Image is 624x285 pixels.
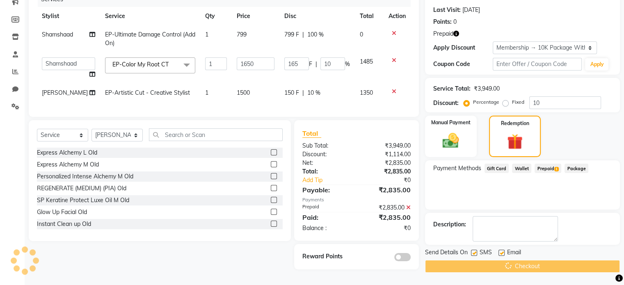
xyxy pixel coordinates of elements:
span: Total [302,129,321,138]
div: ₹2,835.00 [357,203,417,212]
span: Email [507,248,521,258]
span: % [345,60,350,68]
span: Prepaid [535,164,561,173]
th: Disc [279,7,355,25]
span: 1 [554,167,559,172]
span: Send Details On [425,248,468,258]
span: EP-Color My Root CT [112,61,169,68]
div: Net: [296,159,357,167]
span: Package [565,164,588,173]
span: 1 [205,89,208,96]
div: Service Total: [433,84,471,93]
button: Apply [585,58,608,71]
div: Description: [433,220,466,229]
span: 100 % [307,30,324,39]
span: 1 [205,31,208,38]
div: Payments [302,196,411,203]
span: | [302,30,304,39]
div: SP Keratine Protect Luxe Oil M Old [37,196,129,205]
div: Coupon Code [433,60,493,68]
span: 799 [237,31,247,38]
span: Gift Card [485,164,509,173]
span: Payment Methods [433,164,481,173]
th: Total [355,7,384,25]
div: Instant Clean up Old [37,220,91,228]
span: | [315,60,317,68]
span: 1500 [237,89,250,96]
span: Shamshaad [42,31,73,38]
div: 0 [453,18,457,26]
div: Last Visit: [433,6,461,14]
div: REGENERATE (MEDIUM) (PIA) Old [37,184,126,193]
div: [DATE] [462,6,480,14]
input: Enter Offer / Coupon Code [493,58,582,71]
span: F [309,60,312,68]
label: Percentage [473,98,499,106]
input: Search or Scan [149,128,283,141]
span: 0 [360,31,363,38]
div: Glow Up Facial Old [37,208,87,217]
div: ₹2,835.00 [357,167,417,176]
div: Prepaid [296,203,357,212]
span: 150 F [284,89,299,97]
div: ₹3,949.00 [357,141,417,150]
div: ₹0 [357,224,417,233]
div: Reward Points [296,252,357,261]
a: x [169,61,172,68]
img: _gift.svg [502,132,528,151]
th: Price [232,7,279,25]
div: ₹0 [366,176,416,185]
span: Prepaid [433,30,453,38]
span: 799 F [284,30,299,39]
div: Balance : [296,224,357,233]
span: SMS [480,248,492,258]
th: Action [384,7,411,25]
th: Stylist [37,7,100,25]
div: Express Alchemy L Old [37,148,97,157]
div: Express Alchemy M Old [37,160,99,169]
div: Paid: [296,212,357,222]
div: Total: [296,167,357,176]
th: Qty [200,7,232,25]
div: ₹2,835.00 [357,159,417,167]
th: Service [100,7,200,25]
div: ₹3,949.00 [474,84,500,93]
div: Apply Discount [433,43,493,52]
span: [PERSON_NAME] [42,89,88,96]
img: _cash.svg [437,131,464,150]
span: 10 % [307,89,320,97]
span: EP-Artistic Cut - Creative Stylist [105,89,190,96]
div: Sub Total: [296,141,357,150]
label: Manual Payment [431,119,471,126]
label: Redemption [501,120,529,127]
div: Personalized Intense Alchemy M Old [37,172,133,181]
div: Points: [433,18,452,26]
div: ₹2,835.00 [357,212,417,222]
div: Discount: [296,150,357,159]
label: Fixed [512,98,524,106]
div: Payable: [296,185,357,195]
a: Add Tip [296,176,366,185]
span: | [302,89,304,97]
div: ₹2,835.00 [357,185,417,195]
span: 1350 [360,89,373,96]
div: Discount: [433,99,459,107]
span: EP-Ultimate Damage Control (Add On) [105,31,195,47]
div: ₹1,114.00 [357,150,417,159]
span: 1485 [360,58,373,65]
span: Wallet [512,164,531,173]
